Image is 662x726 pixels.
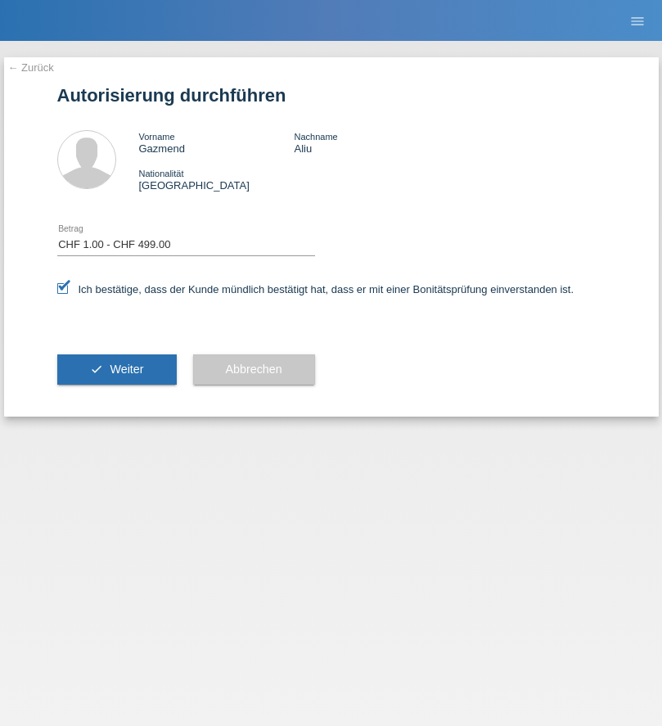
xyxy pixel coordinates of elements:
button: Abbrechen [193,354,315,386]
i: check [90,363,103,376]
span: Nachname [294,132,337,142]
div: Aliu [294,130,449,155]
i: menu [629,13,646,29]
span: Weiter [110,363,143,376]
a: ← Zurück [8,61,54,74]
span: Vorname [139,132,175,142]
a: menu [621,16,654,25]
h1: Autorisierung durchführen [57,85,606,106]
span: Abbrechen [226,363,282,376]
label: Ich bestätige, dass der Kunde mündlich bestätigt hat, dass er mit einer Bonitätsprüfung einversta... [57,283,574,295]
div: Gazmend [139,130,295,155]
div: [GEOGRAPHIC_DATA] [139,167,295,192]
button: check Weiter [57,354,177,386]
span: Nationalität [139,169,184,178]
